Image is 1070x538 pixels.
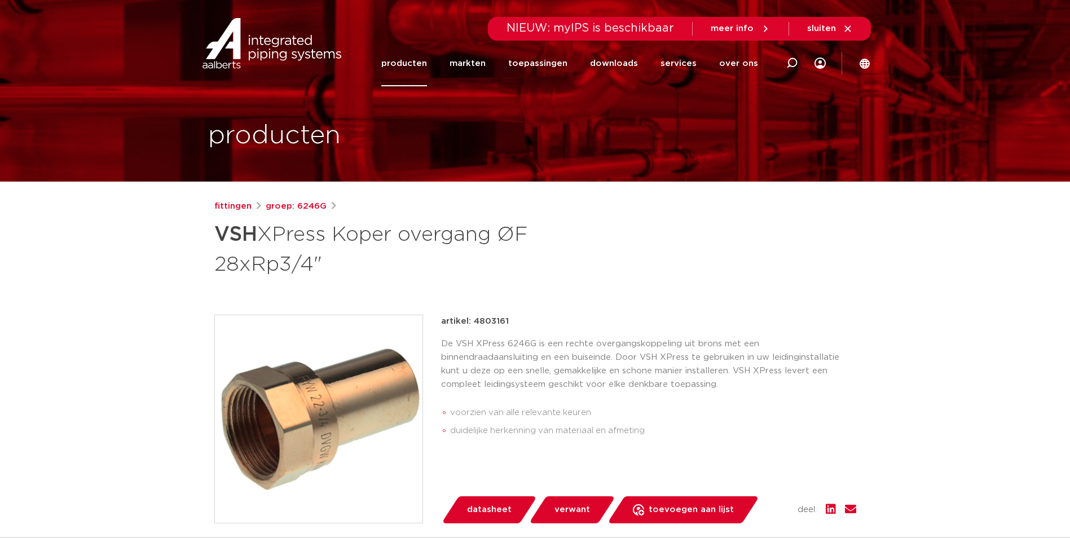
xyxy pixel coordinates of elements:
[508,41,567,86] a: toepassingen
[381,41,427,86] a: producten
[661,41,697,86] a: services
[381,41,758,86] nav: Menu
[807,24,836,33] span: sluiten
[450,41,486,86] a: markten
[719,41,758,86] a: over ons
[266,200,327,213] a: groep: 6246G
[467,501,512,519] span: datasheet
[807,24,853,34] a: sluiten
[441,496,537,523] a: datasheet
[214,224,257,245] strong: VSH
[507,23,674,34] span: NIEUW: myIPS is beschikbaar
[711,24,754,33] span: meer info
[529,496,615,523] a: verwant
[214,200,252,213] a: fittingen
[649,501,734,519] span: toevoegen aan lijst
[441,337,856,391] p: De VSH XPress 6246G is een rechte overgangskoppeling uit brons met een binnendraadaansluiting en ...
[590,41,638,86] a: downloads
[215,315,422,523] img: Product Image for VSH XPress Koper overgang ØF 28xRp3/4"
[798,503,817,517] span: deel:
[441,315,509,328] p: artikel: 4803161
[450,422,856,440] li: duidelijke herkenning van materiaal en afmeting
[214,218,638,279] h1: XPress Koper overgang ØF 28xRp3/4"
[814,41,826,86] div: my IPS
[450,404,856,422] li: voorzien van alle relevante keuren
[554,501,590,519] span: verwant
[711,24,770,34] a: meer info
[208,118,341,154] h1: producten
